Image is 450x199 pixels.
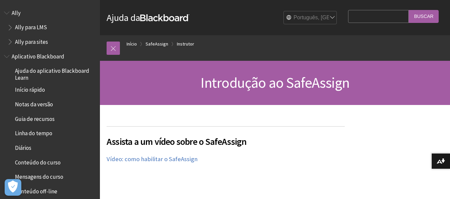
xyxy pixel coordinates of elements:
[15,99,53,108] span: Notas da versão
[12,51,64,60] span: Aplicativo Blackboard
[15,157,61,166] span: Conteúdo do curso
[177,40,194,48] a: Instrutor
[4,7,96,48] nav: Book outline for Anthology Ally Help
[409,10,439,23] input: Buscar
[5,179,21,196] button: Abrir preferências
[15,142,31,151] span: Diários
[15,186,57,195] span: Conteúdo off-line
[201,73,350,92] span: Introdução ao SafeAssign
[15,128,52,137] span: Linha do tempo
[15,113,55,122] span: Guia de recursos
[284,11,337,25] select: Site Language Selector
[127,40,137,48] a: Início
[12,7,21,16] span: Ally
[107,126,345,149] h2: Assista a um vídeo sobre o SafeAssign
[15,36,48,45] span: Ally para sites
[146,40,168,48] a: SafeAssign
[15,84,45,93] span: Início rápido
[107,155,198,163] a: Vídeo: como habilitar o SafeAssign
[140,14,190,21] strong: Blackboard
[15,65,95,81] span: Ajuda do aplicativo Blackboard Learn
[15,22,47,31] span: Ally para LMS
[107,12,190,24] a: Ajuda daBlackboard
[15,171,63,180] span: Mensagens do curso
